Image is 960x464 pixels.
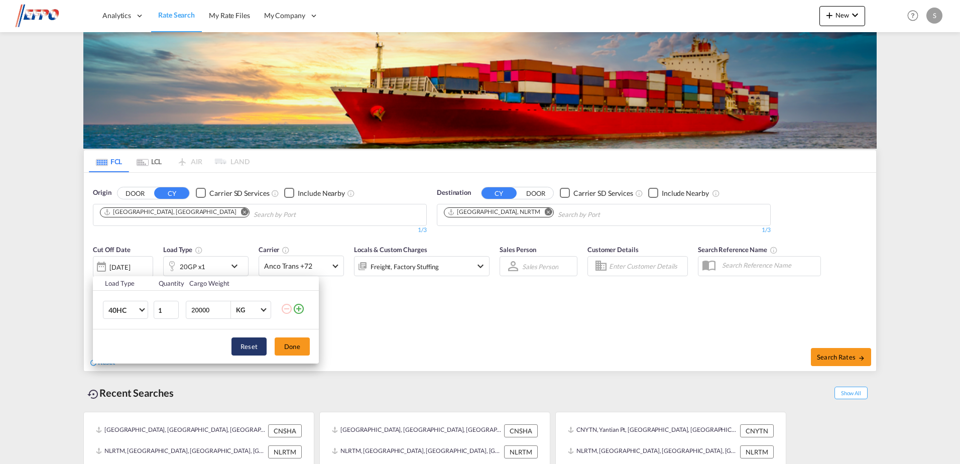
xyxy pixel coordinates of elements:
[103,301,148,319] md-select: Choose: 40HC
[190,301,230,318] input: Enter Weight
[281,303,293,315] md-icon: icon-minus-circle-outline
[108,305,138,315] span: 40HC
[231,337,267,356] button: Reset
[189,279,275,288] div: Cargo Weight
[153,276,184,291] th: Quantity
[154,301,179,319] input: Qty
[275,337,310,356] button: Done
[93,276,153,291] th: Load Type
[293,303,305,315] md-icon: icon-plus-circle-outline
[236,306,245,314] div: KG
